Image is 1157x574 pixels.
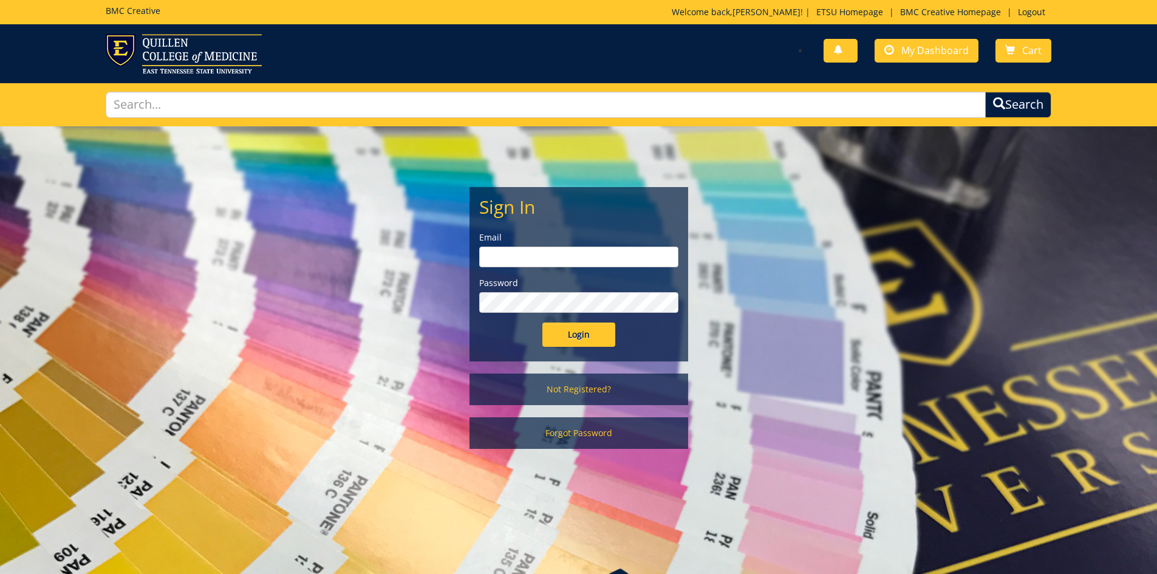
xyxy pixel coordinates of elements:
[1022,44,1042,57] span: Cart
[1012,6,1051,18] a: Logout
[469,417,688,449] a: Forgot Password
[995,39,1051,63] a: Cart
[894,6,1007,18] a: BMC Creative Homepage
[106,92,986,118] input: Search...
[479,197,678,217] h2: Sign In
[732,6,800,18] a: [PERSON_NAME]
[479,231,678,244] label: Email
[469,374,688,405] a: Not Registered?
[810,6,889,18] a: ETSU Homepage
[479,277,678,289] label: Password
[985,92,1051,118] button: Search
[672,6,1051,18] p: Welcome back, ! | | |
[901,44,969,57] span: My Dashboard
[875,39,978,63] a: My Dashboard
[106,6,160,15] h5: BMC Creative
[542,323,615,347] input: Login
[106,34,262,73] img: ETSU logo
